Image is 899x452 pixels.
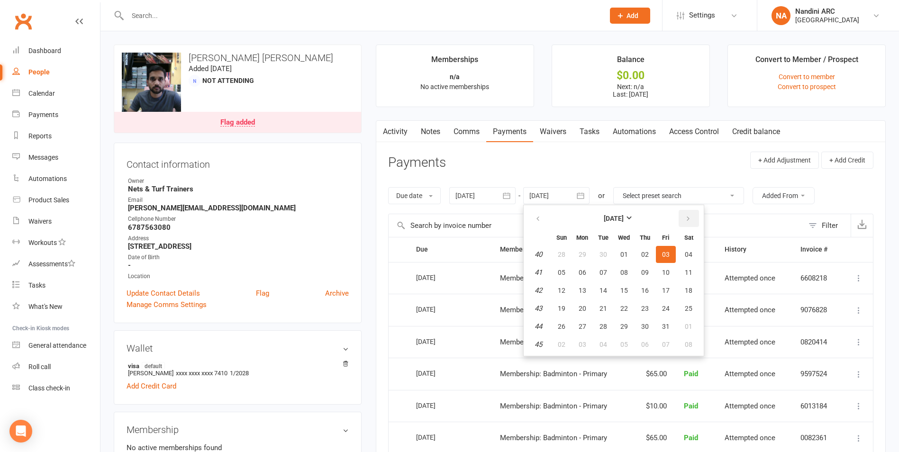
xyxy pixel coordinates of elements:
div: $0.00 [561,71,701,81]
button: 01 [614,246,634,263]
button: 20 [572,300,592,317]
h3: Wallet [127,343,349,353]
span: Paid [684,434,698,442]
span: Attempted once [725,434,775,442]
td: 9076828 [792,294,841,326]
span: xxxx xxxx xxxx 7410 [176,370,227,377]
button: 03 [572,336,592,353]
button: 05 [614,336,634,353]
span: 30 [641,323,649,330]
span: 30 [599,251,607,258]
strong: visa [128,362,344,370]
a: Automations [12,168,100,190]
a: Payments [12,104,100,126]
span: 24 [662,305,670,312]
button: 10 [656,264,676,281]
strong: [PERSON_NAME][EMAIL_ADDRESS][DOMAIN_NAME] [128,204,349,212]
span: 29 [620,323,628,330]
a: Roll call [12,356,100,378]
th: Invoice # [792,237,841,262]
div: Messages [28,154,58,161]
span: Membership: Badminton - Primary [500,402,607,410]
small: Sunday [556,234,567,241]
span: 09 [641,269,649,276]
div: [DATE] [416,302,460,316]
span: 02 [558,341,565,348]
strong: 6787563080 [128,223,349,232]
button: 31 [656,318,676,335]
span: 01 [620,251,628,258]
span: 31 [662,323,670,330]
span: Attempted once [725,338,775,346]
small: Wednesday [618,234,630,241]
a: Activity [376,121,414,143]
span: Membership: Badminton - Primary [500,274,607,282]
strong: Nets & Turf Trainers [128,185,349,193]
button: 04 [677,246,701,263]
div: Nandini ARC [795,7,859,16]
span: 06 [641,341,649,348]
span: 03 [662,251,670,258]
th: Due [408,237,491,262]
div: Cellphone Number [128,215,349,224]
img: image1696883038.png [122,53,181,112]
button: 26 [552,318,572,335]
p: Next: n/a Last: [DATE] [561,83,701,98]
span: 02 [641,251,649,258]
span: 01 [685,323,692,330]
button: 21 [593,300,613,317]
a: Workouts [12,232,100,253]
input: Search by invoice number [389,214,804,237]
div: Filter [822,220,838,231]
div: Payments [28,111,58,118]
a: Clubworx [11,9,35,33]
a: What's New [12,296,100,317]
button: 08 [677,336,701,353]
strong: [DATE] [604,215,624,222]
span: 13 [579,287,586,294]
div: or [598,190,605,201]
button: Add [610,8,650,24]
div: Reports [28,132,52,140]
button: 08 [614,264,634,281]
th: Membership [491,237,630,262]
div: Memberships [431,54,478,71]
a: Waivers [12,211,100,232]
span: Membership: Badminton - Primary [500,306,607,314]
small: Saturday [684,234,693,241]
a: Waivers [533,121,573,143]
button: 14 [593,282,613,299]
span: 15 [620,287,628,294]
span: Attempted once [725,370,775,378]
div: Waivers [28,217,52,225]
div: [DATE] [416,430,460,444]
span: Membership: Badminton - Primary [500,370,607,378]
div: Open Intercom Messenger [9,420,32,443]
a: People [12,62,100,83]
div: What's New [28,303,63,310]
button: 28 [593,318,613,335]
small: Monday [576,234,588,241]
span: 17 [662,287,670,294]
button: 27 [572,318,592,335]
div: Class check-in [28,384,70,392]
span: 1/2028 [230,370,249,377]
span: 05 [558,269,565,276]
em: 45 [535,340,542,349]
button: 05 [552,264,572,281]
small: Tuesday [598,234,608,241]
span: 18 [685,287,692,294]
em: 44 [535,322,542,331]
td: 0820414 [792,326,841,358]
button: 17 [656,282,676,299]
span: Attempted once [725,402,775,410]
button: Due date [388,187,441,204]
div: [DATE] [416,334,460,349]
div: Email [128,196,349,205]
div: Assessments [28,260,75,268]
button: 18 [677,282,701,299]
em: 41 [535,268,542,277]
div: Location [128,272,349,281]
div: Balance [617,54,645,71]
strong: [STREET_ADDRESS] [128,242,349,251]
